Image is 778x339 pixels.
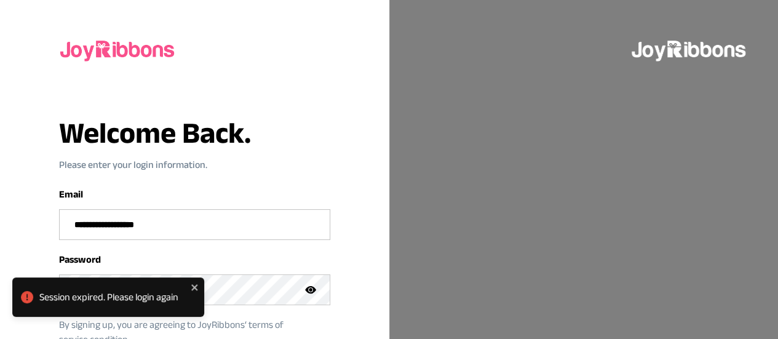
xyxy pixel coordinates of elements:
div: Session expired. Please login again [39,290,187,305]
p: Please enter your login information. [59,158,330,172]
button: close [191,282,199,292]
label: Email [59,189,83,199]
h3: Welcome Back. [59,118,330,148]
img: joyribbons [59,30,177,69]
img: joyribbons [630,30,748,69]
